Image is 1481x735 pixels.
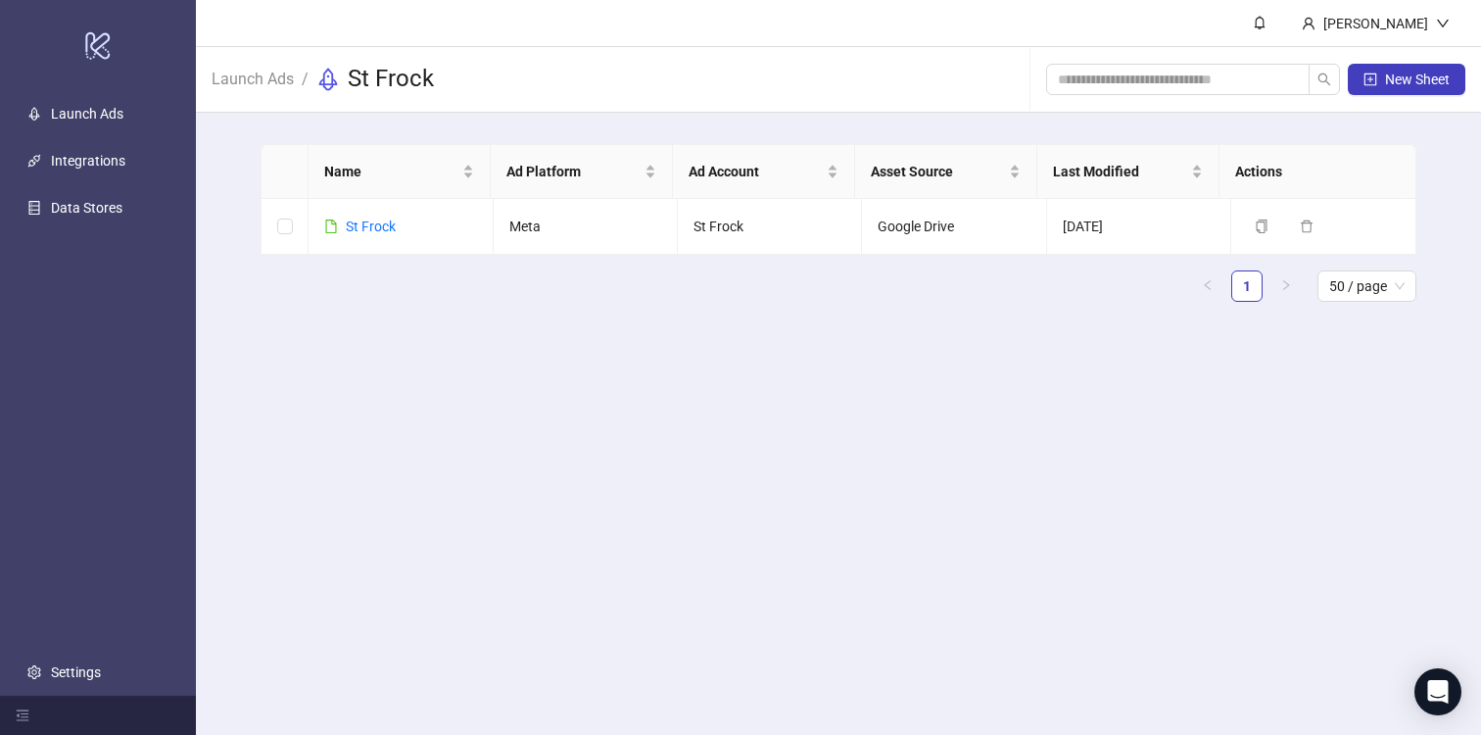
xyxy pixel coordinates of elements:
[1385,72,1450,87] span: New Sheet
[1348,64,1465,95] button: New Sheet
[208,67,298,88] a: Launch Ads
[1302,17,1315,30] span: user
[1436,17,1450,30] span: down
[51,200,122,216] a: Data Stores
[862,199,1046,255] td: Google Drive
[1317,270,1416,302] div: Page Size
[1192,270,1223,302] button: left
[1232,271,1262,301] a: 1
[506,161,641,182] span: Ad Platform
[1280,279,1292,291] span: right
[1037,145,1219,199] th: Last Modified
[51,153,125,169] a: Integrations
[309,145,491,199] th: Name
[348,64,434,95] h3: St Frock
[1219,145,1402,199] th: Actions
[1270,270,1302,302] button: right
[1414,668,1461,715] div: Open Intercom Messenger
[855,145,1037,199] th: Asset Source
[1317,73,1331,86] span: search
[1053,161,1187,182] span: Last Modified
[16,709,29,722] span: menu-fold
[1329,271,1405,301] span: 50 / page
[1192,270,1223,302] li: Previous Page
[302,64,309,95] li: /
[1270,270,1302,302] li: Next Page
[678,199,862,255] td: St Frock
[871,161,1005,182] span: Asset Source
[494,199,678,255] td: Meta
[1253,16,1266,29] span: bell
[1202,279,1214,291] span: left
[1315,13,1436,34] div: [PERSON_NAME]
[346,219,396,234] a: St Frock
[324,161,458,182] span: Name
[51,664,101,680] a: Settings
[491,145,673,199] th: Ad Platform
[673,145,855,199] th: Ad Account
[51,106,123,122] a: Launch Ads
[1363,73,1377,86] span: plus-square
[324,220,338,233] span: file
[1300,220,1314,233] span: delete
[1255,220,1268,233] span: copy
[316,68,340,91] span: rocket
[689,161,823,182] span: Ad Account
[1047,199,1231,255] td: [DATE]
[1231,270,1263,302] li: 1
